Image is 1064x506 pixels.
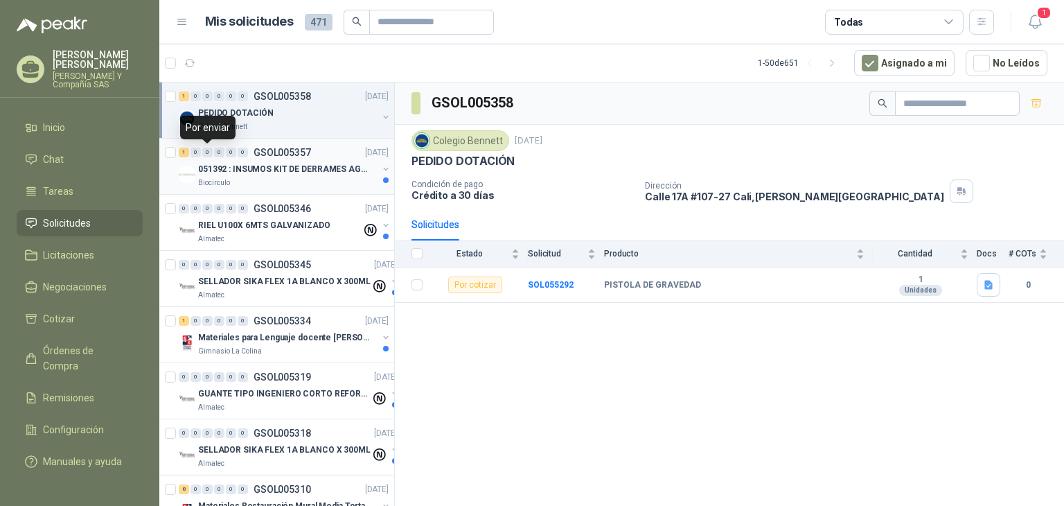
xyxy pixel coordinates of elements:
[254,372,311,382] p: GSOL005319
[374,427,398,440] p: [DATE]
[365,202,389,216] p: [DATE]
[17,178,143,204] a: Tareas
[238,204,248,213] div: 0
[834,15,863,30] div: Todas
[873,241,977,268] th: Cantidad
[190,148,201,157] div: 0
[448,277,502,293] div: Por cotizar
[226,372,236,382] div: 0
[411,217,459,232] div: Solicitudes
[43,247,94,263] span: Licitaciones
[878,98,887,108] span: search
[43,279,107,295] span: Negociaciones
[854,50,955,76] button: Asignado a mi
[179,428,189,438] div: 0
[190,428,201,438] div: 0
[431,241,528,268] th: Estado
[214,372,224,382] div: 0
[365,146,389,159] p: [DATE]
[17,448,143,475] a: Manuales y ayuda
[1022,10,1047,35] button: 1
[1009,241,1064,268] th: # COTs
[238,148,248,157] div: 0
[43,422,104,437] span: Configuración
[411,154,515,168] p: PEDIDO DOTACIÓN
[179,88,391,132] a: 1 0 0 0 0 0 GSOL005358[DATE] Company LogoPEDIDO DOTACIÓNColegio Bennett
[198,458,224,469] p: Almatec
[1009,249,1036,259] span: # COTs
[17,17,87,33] img: Logo peakr
[966,50,1047,76] button: No Leídos
[214,316,224,326] div: 0
[528,241,604,268] th: Solicitud
[352,17,362,26] span: search
[873,249,957,259] span: Cantidad
[179,313,391,357] a: 1 0 0 0 0 0 GSOL005334[DATE] Company LogoMateriales para Lenguaje docente [PERSON_NAME]Gimnasio L...
[179,110,195,127] img: Company Logo
[43,454,122,469] span: Manuales y ayuda
[17,338,143,379] a: Órdenes de Compra
[226,428,236,438] div: 0
[17,242,143,268] a: Licitaciones
[645,191,944,202] p: Calle 17A #107-27 Cali , [PERSON_NAME][GEOGRAPHIC_DATA]
[899,285,942,296] div: Unidades
[202,485,213,494] div: 0
[17,385,143,411] a: Remisiones
[214,204,224,213] div: 0
[190,485,201,494] div: 0
[179,223,195,239] img: Company Logo
[202,316,213,326] div: 0
[179,144,391,189] a: 1 0 0 0 0 0 GSOL005357[DATE] Company Logo051392 : INSUMOS KIT DE DERRAMES AGOSTO 2025Biocirculo
[179,204,189,213] div: 0
[179,260,189,270] div: 0
[202,91,213,101] div: 0
[515,134,542,148] p: [DATE]
[254,316,311,326] p: GSOL005334
[179,425,400,469] a: 0 0 0 0 0 0 GSOL005318[DATE] Company LogoSELLADOR SIKA FLEX 1A BLANCO X 300MLAlmatec
[43,311,75,326] span: Cotizar
[198,234,224,245] p: Almatec
[198,290,224,301] p: Almatec
[226,316,236,326] div: 0
[202,148,213,157] div: 0
[226,91,236,101] div: 0
[179,447,195,464] img: Company Logo
[431,249,508,259] span: Estado
[43,120,65,135] span: Inicio
[17,114,143,141] a: Inicio
[198,177,230,189] p: Biocirculo
[179,485,189,494] div: 8
[604,241,873,268] th: Producto
[17,146,143,173] a: Chat
[604,280,701,291] b: PISTOLA DE GRAVEDAD
[205,12,294,32] h1: Mis solicitudes
[305,14,332,30] span: 471
[17,210,143,236] a: Solicitudes
[198,163,371,176] p: 051392 : INSUMOS KIT DE DERRAMES AGOSTO 2025
[254,204,311,213] p: GSOL005346
[238,485,248,494] div: 0
[374,259,398,272] p: [DATE]
[202,204,213,213] div: 0
[198,444,371,457] p: SELLADOR SIKA FLEX 1A BLANCO X 300ML
[528,280,574,290] a: SOL055292
[179,166,195,183] img: Company Logo
[411,180,634,189] p: Condición de pago
[198,219,330,232] p: RIEL U100X 6MTS GALVANIZADO
[198,387,371,401] p: GUANTE TIPO INGENIERO CORTO REFORZADO
[254,485,311,494] p: GSOL005310
[179,148,189,157] div: 1
[17,274,143,300] a: Negociaciones
[190,204,201,213] div: 0
[190,260,201,270] div: 0
[198,107,274,120] p: PEDIDO DOTACIÓN
[190,91,201,101] div: 0
[179,369,400,413] a: 0 0 0 0 0 0 GSOL005319[DATE] Company LogoGUANTE TIPO INGENIERO CORTO REFORZADOAlmatec
[528,249,585,259] span: Solicitud
[198,275,371,288] p: SELLADOR SIKA FLEX 1A BLANCO X 300ML
[179,200,391,245] a: 0 0 0 0 0 0 GSOL005346[DATE] Company LogoRIEL U100X 6MTS GALVANIZADOAlmatec
[43,216,91,231] span: Solicitudes
[226,485,236,494] div: 0
[977,241,1009,268] th: Docs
